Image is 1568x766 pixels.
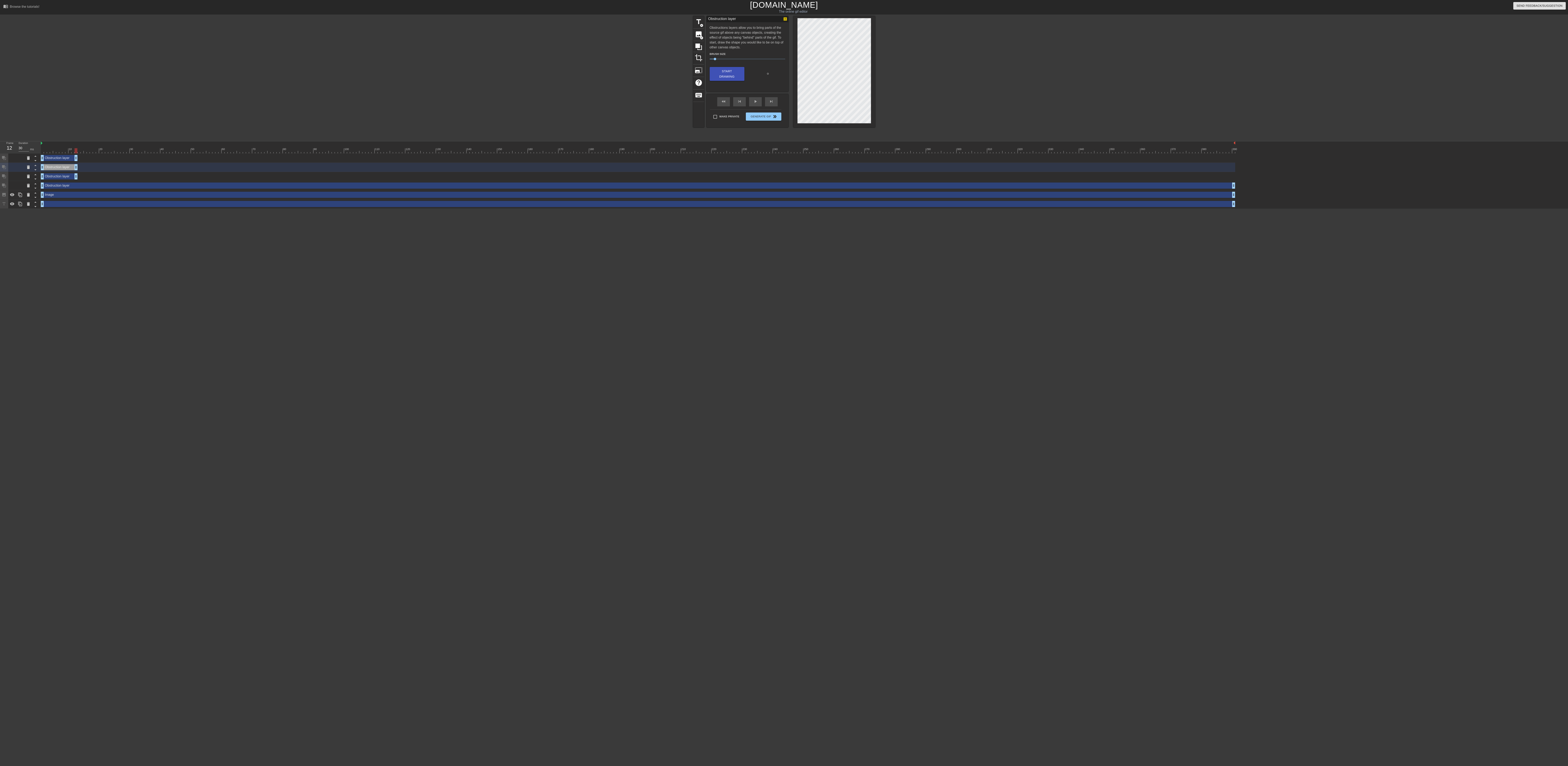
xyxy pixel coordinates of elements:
label: Duration [19,142,28,145]
div: 150 [498,147,503,151]
div: 170 [559,147,564,151]
div: Obstructions layers allow you to bring parts of the source gif above any canvas objects, creating... [710,25,785,81]
span: menu_book [3,4,8,9]
span: photo_size_select_large [695,66,703,74]
label: Brush Size [710,52,726,56]
div: 220 [712,147,717,151]
div: 140 [467,147,472,151]
div: 60 [222,147,226,151]
span: drag_handle [1232,193,1236,197]
div: Frame [3,141,16,153]
div: 330 [1049,147,1054,151]
div: 250 [804,147,809,151]
div: 290 [926,147,931,151]
div: 50 [191,147,195,151]
div: 280 [896,147,901,151]
span: play_arrow [753,99,758,104]
span: image [695,30,703,38]
div: 90 [314,147,317,151]
button: Generate Gif [746,112,781,121]
div: 230 [743,147,748,151]
span: drag_handle [40,193,44,197]
a: [DOMAIN_NAME] [750,0,818,9]
a: Browse the tutorials! [3,4,39,10]
div: 320 [1018,147,1023,151]
div: 260 [834,147,840,151]
div: 300 [957,147,962,151]
span: title [695,18,703,26]
span: keyboard [695,91,703,99]
div: 70 [253,147,256,151]
div: Obstruction layer [708,16,736,22]
span: Make Private [719,115,739,119]
div: 12 [6,144,12,152]
div: 130 [436,147,441,151]
span: drag_handle [40,184,44,188]
span: add_circle [700,36,703,40]
button: Start Drawing [710,67,744,81]
div: 240 [773,147,778,151]
span: add_circle [700,24,703,27]
div: Browse the tutorials! [10,5,39,8]
div: 80 [283,147,287,151]
div: ms [30,147,34,151]
span: drag_handle [1232,202,1236,206]
span: drag_handle [1232,184,1236,188]
span: Start Drawing [715,69,739,79]
div: 10 [69,147,72,151]
div: 210 [681,147,686,151]
span: drag_handle [40,156,44,160]
div: 350 [1110,147,1115,151]
div: 120 [406,147,411,151]
span: skip_next [769,99,774,104]
span: drag_handle [74,165,78,169]
div: 110 [375,147,380,151]
div: 370 [1171,147,1176,151]
div: 180 [589,147,595,151]
span: drag_handle [40,202,44,206]
span: drag_handle [74,156,78,160]
div: 380 [1202,147,1207,151]
span: Generate Gif [747,114,780,119]
div: 360 [1141,147,1146,151]
div: 390 [1233,147,1238,151]
div: 20 [99,147,103,151]
div: 40 [161,147,164,151]
span: fast_rewind [721,99,726,104]
div: 160 [528,147,533,151]
span: crop [695,54,703,62]
div: 200 [651,147,656,151]
div: 100 [344,147,350,151]
span: help [695,79,703,87]
button: Send Feedback/Suggestion [1513,2,1566,10]
img: bound-end.png [1234,141,1235,145]
span: double_arrow [772,114,777,119]
div: 190 [620,147,625,151]
span: skip_previous [737,99,742,104]
span: drag_handle [40,165,44,169]
div: 340 [1079,147,1085,151]
div: 310 [988,147,993,151]
div: 30 [130,147,134,151]
span: Send Feedback/Suggestion [1517,3,1562,8]
div: The online gif editor [525,9,1062,14]
div: 270 [865,147,870,151]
